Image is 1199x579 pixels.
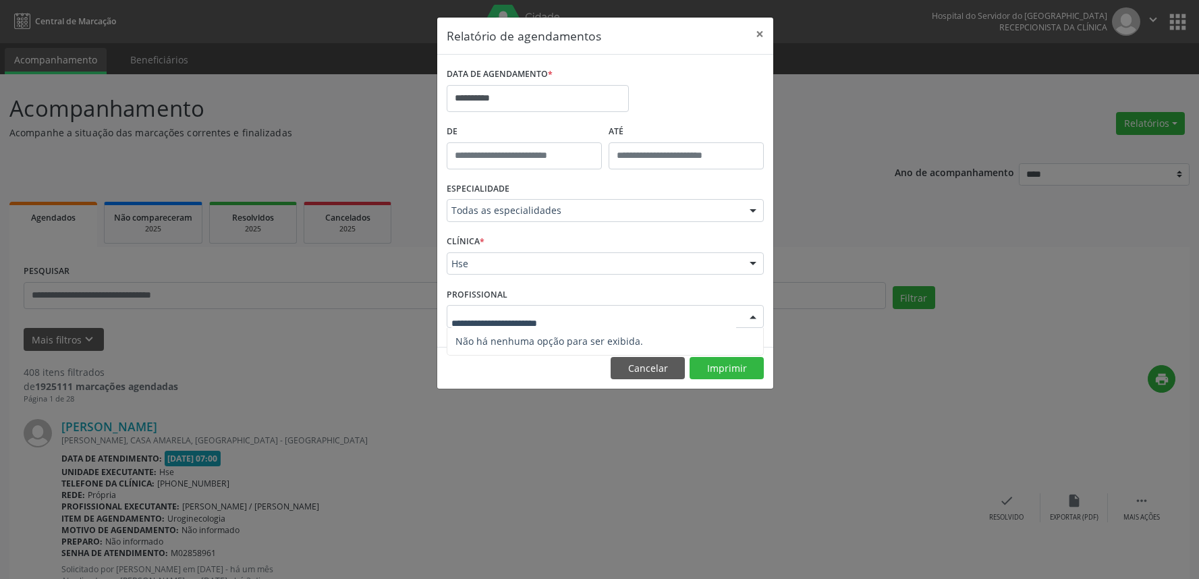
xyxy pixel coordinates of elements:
label: ATÉ [609,121,764,142]
h5: Relatório de agendamentos [447,27,601,45]
label: De [447,121,602,142]
span: Não há nenhuma opção para ser exibida. [447,328,763,355]
span: Todas as especialidades [451,204,736,217]
button: Close [746,18,773,51]
label: DATA DE AGENDAMENTO [447,64,553,85]
button: Cancelar [611,357,685,380]
label: PROFISSIONAL [447,284,507,305]
button: Imprimir [690,357,764,380]
span: Hse [451,257,736,271]
label: CLÍNICA [447,231,484,252]
label: ESPECIALIDADE [447,179,509,200]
